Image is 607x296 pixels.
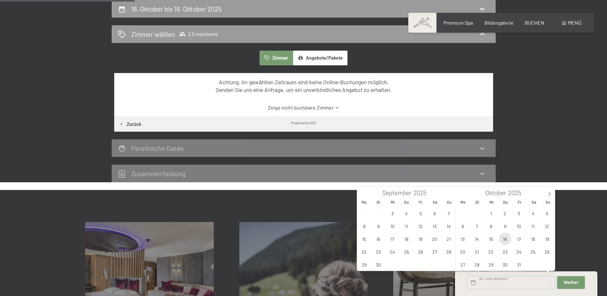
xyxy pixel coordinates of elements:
span: Oktober 31, 2025 [513,258,525,271]
span: September 25, 2025 [400,245,413,258]
span: September 22, 2025 [358,245,371,258]
span: September 6, 2025 [428,207,441,219]
span: Sa [428,200,442,204]
span: Oktober 14, 2025 [471,233,483,245]
span: Di [371,200,385,204]
a: BUCHEN [525,20,544,26]
span: So [442,200,456,204]
span: Oktober 3, 2025 [513,207,525,219]
span: Mo [357,200,371,204]
span: Fr [513,200,527,204]
span: Oktober 16, 2025 [499,233,511,245]
span: Oktober 8, 2025 [485,220,497,232]
span: September 9, 2025 [372,220,385,232]
input: Year [411,189,433,196]
span: Oktober 12, 2025 [541,220,553,232]
span: Oktober 5, 2025 [541,207,553,219]
span: September [382,190,411,196]
span: Menü [568,20,581,26]
span: Weiter [563,280,579,285]
span: Oktober [485,190,506,196]
span: September 10, 2025 [386,220,399,232]
span: Oktober 2, 2025 [499,207,511,219]
span: September 7, 2025 [443,207,455,219]
span: September 28, 2025 [443,245,455,258]
span: September 23, 2025 [372,245,385,258]
span: Oktober 4, 2025 [527,207,539,219]
span: Sa [527,200,541,204]
span: Oktober 6, 2025 [457,220,469,232]
span: Oktober 21, 2025 [471,245,483,258]
span: Oktober 15, 2025 [485,233,497,245]
a: Zeige nicht buchbare Zimmer [125,104,482,111]
span: September 21, 2025 [443,233,455,245]
h2: Persönliche Daten [131,144,184,152]
span: September 16, 2025 [372,233,385,245]
button: Zurück [114,116,146,132]
span: Do [400,200,414,204]
span: Oktober 22, 2025 [485,245,497,258]
button: Weiter [557,276,585,289]
span: September 27, 2025 [428,245,441,258]
span: Mo [456,200,470,204]
span: Oktober 11, 2025 [527,220,539,232]
span: Di [470,200,484,204]
span: September 26, 2025 [414,245,427,258]
a: Bildergalerie [484,20,514,26]
span: Oktober 18, 2025 [527,233,539,245]
span: Oktober 27, 2025 [457,258,469,271]
span: September 4, 2025 [400,207,413,219]
span: Oktober 25, 2025 [527,245,539,258]
a: Premium Spa [443,20,473,26]
button: Zimmer [260,51,293,65]
span: September 17, 2025 [386,233,399,245]
span: September 12, 2025 [414,220,427,232]
span: September 3, 2025 [386,207,399,219]
span: Oktober 29, 2025 [485,258,497,271]
span: September 11, 2025 [400,220,413,232]
span: September 15, 2025 [358,233,371,245]
div: Powered by HGV [291,120,316,125]
span: Oktober 24, 2025 [513,245,525,258]
h2: 16. Oktober bis 19. Oktober 2025 [131,5,222,13]
span: Oktober 26, 2025 [541,245,553,258]
span: Oktober 23, 2025 [499,245,511,258]
span: Mi [484,200,499,204]
span: September 1, 2025 [358,207,371,219]
span: Oktober 28, 2025 [471,258,483,271]
span: Oktober 30, 2025 [499,258,511,271]
span: September 14, 2025 [443,220,455,232]
span: Fr [414,200,428,204]
span: September 20, 2025 [428,233,441,245]
span: September 5, 2025 [414,207,427,219]
span: Mi [386,200,400,204]
div: Achtung, im gewählten Zeitraum sind keine Online-Buchungen möglich. Senden Sie uns eine Anfrage, ... [125,78,482,94]
span: September 30, 2025 [372,258,385,271]
button: Angebote/Pakete [293,51,347,65]
h2: Zimmer wählen [131,29,175,39]
span: 2 Erwachsene [179,31,218,37]
span: Oktober 1, 2025 [485,207,497,219]
input: Year [506,189,527,196]
span: Oktober 7, 2025 [471,220,483,232]
span: Oktober 13, 2025 [457,233,469,245]
span: September 29, 2025 [358,258,371,271]
span: September 2, 2025 [372,207,385,219]
span: September 8, 2025 [358,220,371,232]
span: September 18, 2025 [400,233,413,245]
h2: Zusammen­fassung [131,169,186,177]
span: Oktober 17, 2025 [513,233,525,245]
span: Oktober 20, 2025 [457,245,469,258]
span: September 19, 2025 [414,233,427,245]
span: Oktober 10, 2025 [513,220,525,232]
span: September 13, 2025 [428,220,441,232]
span: Oktober 9, 2025 [499,220,511,232]
span: So [541,200,555,204]
span: Oktober 19, 2025 [541,233,553,245]
span: Do [499,200,513,204]
span: September 24, 2025 [386,245,399,258]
